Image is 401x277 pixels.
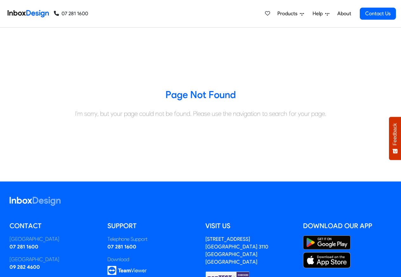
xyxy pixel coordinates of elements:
[5,89,396,101] h3: Page Not Found
[10,197,61,206] img: logo_inboxdesign_white.svg
[10,221,98,231] h5: Contact
[360,8,396,20] a: Contact Us
[303,252,351,268] img: Apple App Store
[107,266,147,275] img: logo_teamviewer.svg
[303,235,351,250] img: Google Play Store
[10,235,98,243] div: [GEOGRAPHIC_DATA]
[10,244,38,250] a: 07 281 1600
[107,244,136,250] a: 07 281 1600
[5,109,396,118] div: I'm sorry, but your page could not be found. Please use the navigation to search for your page.
[10,256,98,263] div: [GEOGRAPHIC_DATA]
[310,7,332,20] a: Help
[303,221,391,231] h5: Download our App
[107,221,196,231] h5: Support
[205,236,268,265] address: [STREET_ADDRESS] [GEOGRAPHIC_DATA] 3110 [GEOGRAPHIC_DATA] [GEOGRAPHIC_DATA]
[313,10,325,17] span: Help
[389,117,401,160] button: Feedback - Show survey
[205,221,294,231] h5: Visit us
[275,7,307,20] a: Products
[335,7,353,20] a: About
[107,256,196,263] div: Download
[54,10,88,17] a: 07 281 1600
[277,10,300,17] span: Products
[205,236,268,265] a: [STREET_ADDRESS][GEOGRAPHIC_DATA] 3110[GEOGRAPHIC_DATA][GEOGRAPHIC_DATA]
[107,235,196,243] div: Telephone Support
[10,264,40,270] a: 09 282 4600
[392,123,398,145] span: Feedback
